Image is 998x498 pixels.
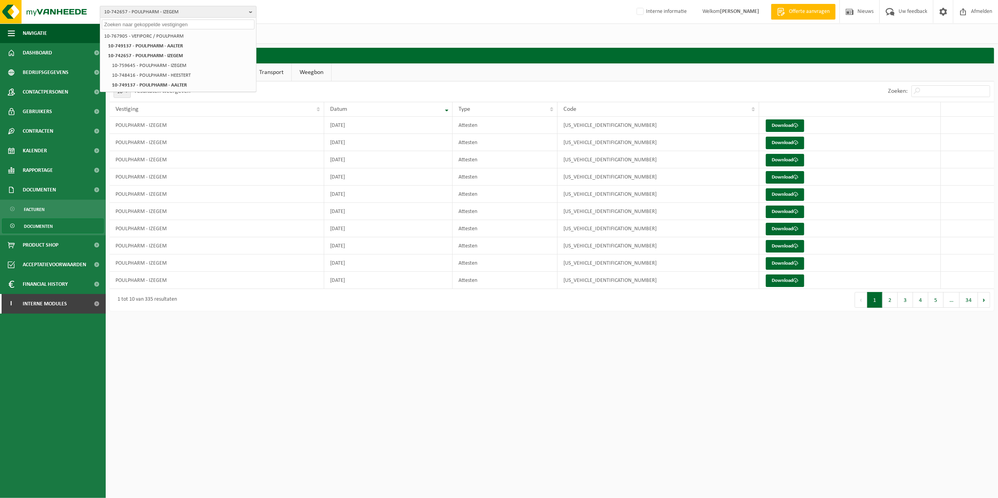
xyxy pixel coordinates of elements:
td: Attesten [453,220,558,237]
td: POULPHARM - IZEGEM [110,134,324,151]
button: Next [978,292,990,308]
td: [DATE] [324,220,453,237]
span: Interne modules [23,294,67,314]
td: POULPHARM - IZEGEM [110,220,324,237]
td: [US_VEHICLE_IDENTIFICATION_NUMBER] [558,237,759,254]
h2: Documenten [110,48,994,63]
span: Product Shop [23,235,58,255]
td: POULPHARM - IZEGEM [110,237,324,254]
span: Rapportage [23,161,53,180]
td: Attesten [453,117,558,134]
button: 1 [867,292,882,308]
a: Download [766,154,804,166]
td: Attesten [453,168,558,186]
td: [DATE] [324,203,453,220]
a: Documenten [2,218,104,233]
strong: 10-749137 - POULPHARM - AALTER [108,43,183,49]
a: Download [766,206,804,218]
span: Type [458,106,470,112]
span: Acceptatievoorwaarden [23,255,86,274]
input: Zoeken naar gekoppelde vestigingen [102,20,254,29]
button: 10-742657 - POULPHARM - IZEGEM [100,6,256,18]
td: Attesten [453,203,558,220]
span: Gebruikers [23,102,52,121]
span: Documenten [23,180,56,200]
strong: 10-749137 - POULPHARM - AALTER [112,83,187,88]
td: [US_VEHICLE_IDENTIFICATION_NUMBER] [558,220,759,237]
td: [DATE] [324,134,453,151]
li: 10-759645 - POULPHARM - IZEGEM [110,61,254,70]
strong: [PERSON_NAME] [720,9,759,14]
span: Offerte aanvragen [787,8,832,16]
label: Zoeken: [888,88,908,95]
td: [DATE] [324,237,453,254]
td: [US_VEHICLE_IDENTIFICATION_NUMBER] [558,151,759,168]
span: Financial History [23,274,68,294]
td: [US_VEHICLE_IDENTIFICATION_NUMBER] [558,272,759,289]
a: Download [766,240,804,253]
a: Transport [251,63,291,81]
a: Weegbon [292,63,331,81]
td: [DATE] [324,168,453,186]
a: Download [766,274,804,287]
td: POULPHARM - IZEGEM [110,203,324,220]
td: Attesten [453,272,558,289]
td: Attesten [453,151,558,168]
td: POULPHARM - IZEGEM [110,254,324,272]
span: Contracten [23,121,53,141]
td: [US_VEHICLE_IDENTIFICATION_NUMBER] [558,168,759,186]
td: [US_VEHICLE_IDENTIFICATION_NUMBER] [558,203,759,220]
td: [US_VEHICLE_IDENTIFICATION_NUMBER] [558,254,759,272]
span: Facturen [24,202,45,217]
td: POULPHARM - IZEGEM [110,168,324,186]
td: Attesten [453,186,558,203]
a: Offerte aanvragen [771,4,836,20]
li: 10-748416 - POULPHARM - HEESTERT [110,70,254,80]
td: [DATE] [324,186,453,203]
td: Attesten [453,134,558,151]
button: 34 [960,292,978,308]
a: Download [766,137,804,149]
label: Interne informatie [635,6,687,18]
a: Facturen [2,202,104,217]
button: 3 [898,292,913,308]
li: 10-767905 - VEFIPORC / POULPHARM [102,31,254,41]
button: 4 [913,292,928,308]
td: Attesten [453,254,558,272]
a: Download [766,257,804,270]
button: 5 [928,292,944,308]
td: [US_VEHICLE_IDENTIFICATION_NUMBER] [558,186,759,203]
span: Code [563,106,576,112]
td: POULPHARM - IZEGEM [110,151,324,168]
a: Download [766,171,804,184]
span: … [944,292,960,308]
a: Download [766,188,804,201]
button: Previous [855,292,867,308]
span: Datum [330,106,347,112]
span: Kalender [23,141,47,161]
button: 2 [882,292,898,308]
td: POULPHARM - IZEGEM [110,272,324,289]
td: POULPHARM - IZEGEM [110,186,324,203]
a: Download [766,223,804,235]
td: [DATE] [324,272,453,289]
td: POULPHARM - IZEGEM [110,117,324,134]
span: Bedrijfsgegevens [23,63,69,82]
a: Download [766,119,804,132]
strong: 10-742657 - POULPHARM - IZEGEM [108,53,183,58]
td: Attesten [453,237,558,254]
span: Navigatie [23,23,47,43]
span: Documenten [24,219,53,234]
span: I [8,294,15,314]
td: [DATE] [324,254,453,272]
div: 1 tot 10 van 335 resultaten [114,293,177,307]
td: [DATE] [324,151,453,168]
span: Dashboard [23,43,52,63]
span: 10-742657 - POULPHARM - IZEGEM [104,6,246,18]
td: [US_VEHICLE_IDENTIFICATION_NUMBER] [558,134,759,151]
td: [DATE] [324,117,453,134]
span: Vestiging [116,106,139,112]
td: [US_VEHICLE_IDENTIFICATION_NUMBER] [558,117,759,134]
span: Contactpersonen [23,82,68,102]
